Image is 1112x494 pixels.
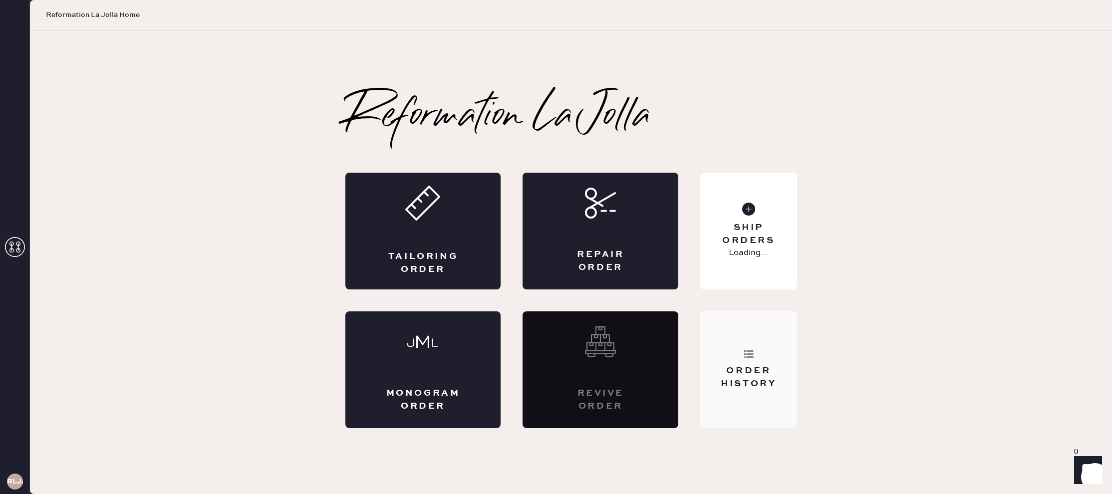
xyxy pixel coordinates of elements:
[708,222,789,247] div: Ship Orders
[1065,449,1108,492] iframe: Front Chat
[345,97,651,137] h2: Reformation La Jolla
[7,478,23,485] h3: RLJA
[562,248,638,273] div: Repair Order
[385,387,461,412] div: Monogram Order
[385,250,461,275] div: Tailoring Order
[562,387,638,412] div: Revive order
[46,10,140,20] span: Reformation La Jolla Home
[708,365,789,390] div: Order History
[523,311,678,428] div: Interested? Contact us at care@hemster.co
[729,247,768,259] p: Loading...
